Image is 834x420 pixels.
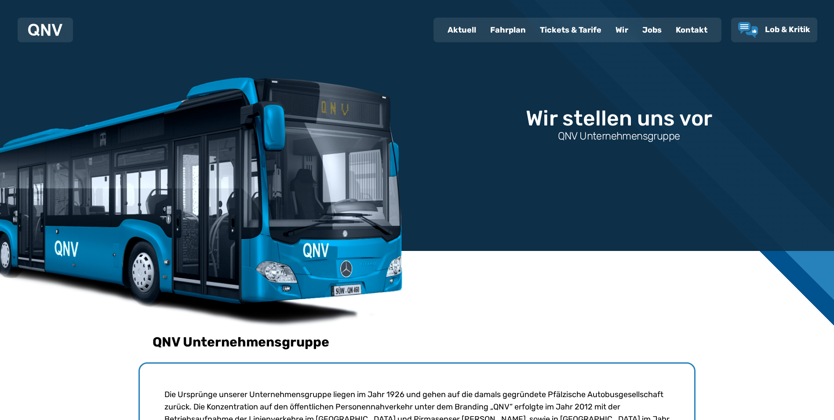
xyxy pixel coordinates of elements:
a: Kontakt [669,18,714,41]
h2: QNV Unternehmensgruppe [138,334,329,350]
a: Lob & Kritik [738,22,810,38]
a: Tickets & Tarife [533,18,608,41]
img: QNV Logo [28,24,62,36]
h1: Wir stellen uns vor [526,108,712,129]
a: Wir [608,18,635,41]
a: Aktuell [441,18,483,41]
h3: QNV Unternehmensgruppe [558,129,680,143]
a: QNV Logo [28,21,62,39]
span: Lob & Kritik [765,25,810,34]
a: Fahrplan [483,18,533,41]
a: Jobs [635,18,669,41]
